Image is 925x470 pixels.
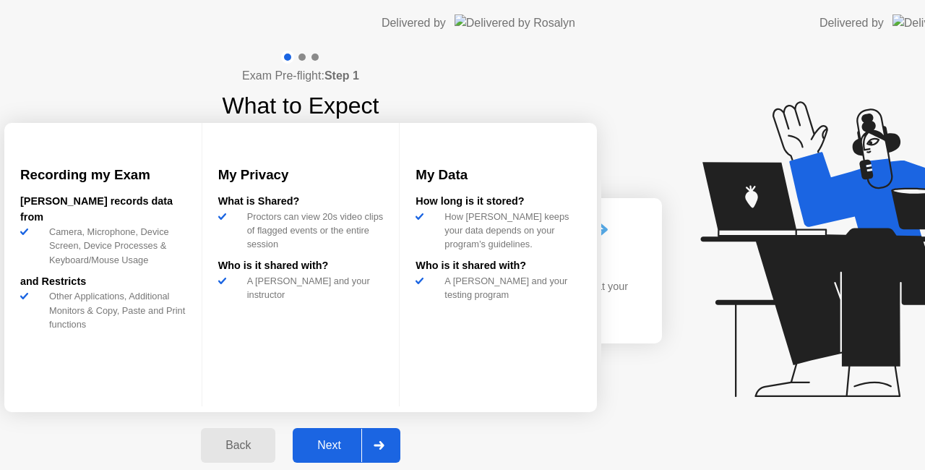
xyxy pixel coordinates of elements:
[218,258,384,274] div: Who is it shared with?
[439,274,581,302] div: A [PERSON_NAME] and your testing program
[241,210,384,252] div: Proctors can view 20s video clips of flagged events or the entire session
[416,194,581,210] div: How long is it stored?
[43,289,186,331] div: Other Applications, Additional Monitors & Copy, Paste and Print functions
[293,428,400,463] button: Next
[205,439,271,452] div: Back
[218,165,384,185] h3: My Privacy
[297,439,361,452] div: Next
[455,14,575,31] img: Delivered by Rosalyn
[20,194,186,225] div: [PERSON_NAME] records data from
[416,258,581,274] div: Who is it shared with?
[819,14,884,32] div: Delivered by
[439,210,581,252] div: How [PERSON_NAME] keeps your data depends on your program’s guidelines.
[324,69,359,82] b: Step 1
[416,165,581,185] h3: My Data
[201,428,275,463] button: Back
[382,14,446,32] div: Delivered by
[241,274,384,302] div: A [PERSON_NAME] and your instructor
[20,274,186,290] div: and Restricts
[20,165,186,185] h3: Recording my Exam
[223,88,379,123] h1: What to Expect
[242,67,359,85] h4: Exam Pre-flight:
[218,194,384,210] div: What is Shared?
[43,225,186,267] div: Camera, Microphone, Device Screen, Device Processes & Keyboard/Mouse Usage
